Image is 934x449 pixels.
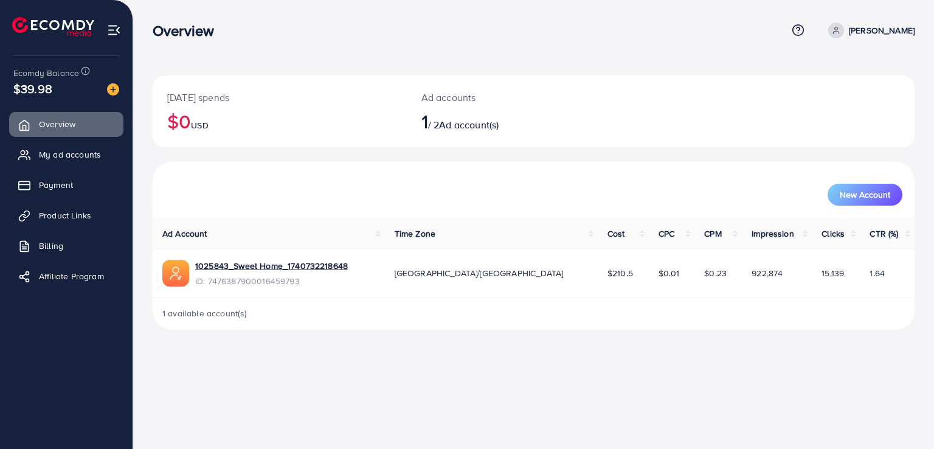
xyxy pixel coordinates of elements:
[607,228,625,240] span: Cost
[840,190,890,199] span: New Account
[167,110,392,133] h2: $0
[822,228,845,240] span: Clicks
[39,118,75,130] span: Overview
[9,142,123,167] a: My ad accounts
[752,228,794,240] span: Impression
[9,264,123,288] a: Affiliate Program
[395,267,564,279] span: [GEOGRAPHIC_DATA]/[GEOGRAPHIC_DATA]
[39,209,91,221] span: Product Links
[870,228,898,240] span: CTR (%)
[849,23,915,38] p: [PERSON_NAME]
[395,228,435,240] span: Time Zone
[39,270,104,282] span: Affiliate Program
[421,110,583,133] h2: / 2
[13,80,52,97] span: $39.98
[421,90,583,105] p: Ad accounts
[162,307,247,319] span: 1 available account(s)
[107,83,119,96] img: image
[9,203,123,228] a: Product Links
[12,17,94,36] img: logo
[39,148,101,161] span: My ad accounts
[828,184,902,206] button: New Account
[191,119,208,131] span: USD
[195,260,348,272] a: 1025843_Sweet Home_1740732218648
[195,275,348,287] span: ID: 7476387900016459793
[167,90,392,105] p: [DATE] spends
[870,267,885,279] span: 1.64
[823,23,915,38] a: [PERSON_NAME]
[704,228,721,240] span: CPM
[107,23,121,37] img: menu
[9,173,123,197] a: Payment
[13,67,79,79] span: Ecomdy Balance
[162,260,189,287] img: ic-ads-acc.e4c84228.svg
[752,267,783,279] span: 922,874
[607,267,633,279] span: $210.5
[439,118,499,131] span: Ad account(s)
[822,267,844,279] span: 15,139
[153,22,224,40] h3: Overview
[39,179,73,191] span: Payment
[659,267,680,279] span: $0.01
[421,107,428,135] span: 1
[704,267,727,279] span: $0.23
[9,112,123,136] a: Overview
[39,240,63,252] span: Billing
[659,228,674,240] span: CPC
[162,228,207,240] span: Ad Account
[9,234,123,258] a: Billing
